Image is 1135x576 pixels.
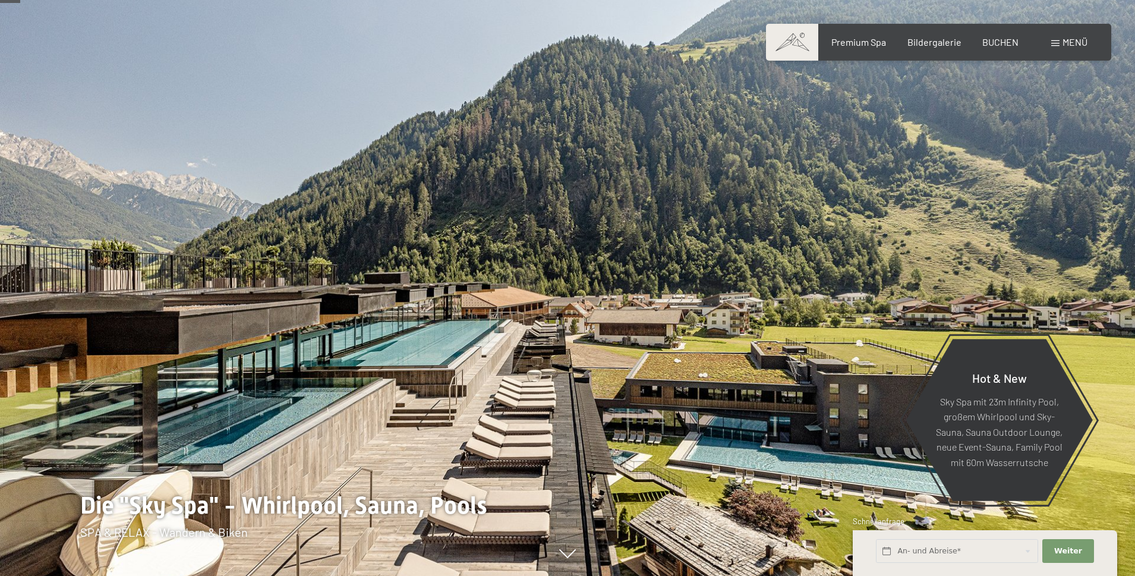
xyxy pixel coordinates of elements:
p: Sky Spa mit 23m Infinity Pool, großem Whirlpool und Sky-Sauna, Sauna Outdoor Lounge, neue Event-S... [935,394,1064,470]
span: Menü [1063,36,1087,48]
span: Weiter [1054,546,1082,556]
a: Premium Spa [831,36,886,48]
span: Hot & New [972,370,1027,385]
a: Bildergalerie [907,36,961,48]
a: Hot & New Sky Spa mit 23m Infinity Pool, großem Whirlpool und Sky-Sauna, Sauna Outdoor Lounge, ne... [905,338,1093,502]
span: Schnellanfrage [853,517,904,526]
a: BUCHEN [982,36,1019,48]
button: Weiter [1042,539,1093,564]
